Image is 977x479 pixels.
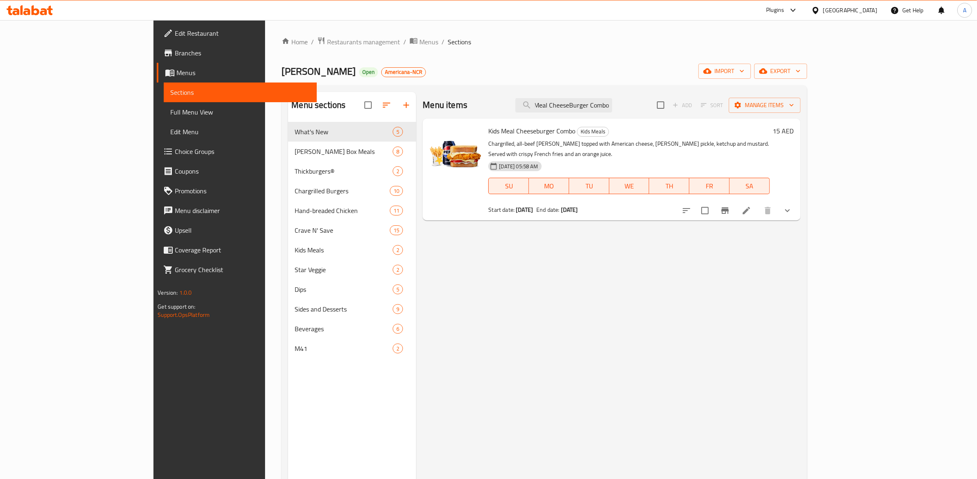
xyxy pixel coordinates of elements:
[288,319,416,339] div: Beverages6
[529,178,569,194] button: MO
[393,167,403,175] span: 2
[823,6,877,15] div: [GEOGRAPHIC_DATA]
[295,284,393,294] div: Dips
[281,62,356,80] span: [PERSON_NAME]
[175,48,310,58] span: Branches
[649,178,689,194] button: TH
[669,99,696,112] span: Add item
[295,324,393,334] span: Beverages
[288,260,416,280] div: Star Veggie2
[158,287,178,298] span: Version:
[179,287,192,298] span: 1.0.0
[423,99,467,111] h2: Menu items
[393,127,403,137] div: items
[157,240,317,260] a: Coverage Report
[390,207,403,215] span: 11
[157,181,317,201] a: Promotions
[390,187,403,195] span: 10
[429,125,482,178] img: Kids Meal Cheeseburger Combo
[705,66,744,76] span: import
[317,37,400,47] a: Restaurants management
[393,324,403,334] div: items
[176,68,310,78] span: Menus
[288,201,416,220] div: Hand-breaded Chicken11
[698,64,751,79] button: import
[778,201,797,220] button: show more
[359,69,378,76] span: Open
[288,220,416,240] div: Crave N' Save15
[164,102,317,122] a: Full Menu View
[170,107,310,117] span: Full Menu View
[488,204,515,215] span: Start date:
[735,100,794,110] span: Manage items
[295,245,393,255] span: Kids Meals
[393,166,403,176] div: items
[419,37,438,47] span: Menus
[377,95,396,115] span: Sort sections
[393,246,403,254] span: 2
[696,99,729,112] span: Select section first
[157,201,317,220] a: Menu disclaimer
[295,206,390,215] span: Hand-breaded Chicken
[577,127,609,137] div: Kids Meals
[288,299,416,319] div: Sides and Desserts9
[783,206,792,215] svg: Show Choices
[733,180,766,192] span: SA
[488,125,575,137] span: Kids Meal Cheeseburger Combo
[569,178,609,194] button: TU
[488,178,529,194] button: SU
[288,181,416,201] div: Chargrilled Burgers10
[158,301,195,312] span: Get support on:
[410,37,438,47] a: Menus
[295,344,393,353] div: M41
[295,166,393,176] div: Thickburgers®
[295,186,390,196] span: Chargrilled Burgers
[157,142,317,161] a: Choice Groups
[157,23,317,43] a: Edit Restaurant
[157,63,317,83] a: Menus
[295,147,393,156] span: [PERSON_NAME] Box Meals
[758,201,778,220] button: delete
[295,127,393,137] div: What's New
[359,96,377,114] span: Select all sections
[288,122,416,142] div: What's New5
[170,127,310,137] span: Edit Menu
[164,122,317,142] a: Edit Menu
[492,180,526,192] span: SU
[693,180,726,192] span: FR
[390,186,403,196] div: items
[295,265,393,275] span: Star Veggie
[175,206,310,215] span: Menu disclaimer
[157,161,317,181] a: Coupons
[295,304,393,314] span: Sides and Desserts
[393,266,403,274] span: 2
[730,178,770,194] button: SA
[516,204,533,215] b: [DATE]
[390,225,403,235] div: items
[158,309,210,320] a: Support.OpsPlatform
[561,204,578,215] b: [DATE]
[288,280,416,299] div: Dips5
[515,98,612,112] input: search
[393,325,403,333] span: 6
[382,69,426,76] span: Americana-NCR
[393,128,403,136] span: 5
[295,225,390,235] span: Crave N' Save
[390,227,403,234] span: 15
[715,201,735,220] button: Branch-specific-item
[496,163,541,170] span: [DATE] 05:58 AM
[175,186,310,196] span: Promotions
[359,67,378,77] div: Open
[393,284,403,294] div: items
[175,225,310,235] span: Upsell
[164,83,317,102] a: Sections
[281,37,807,47] nav: breadcrumb
[175,265,310,275] span: Grocery Checklist
[291,99,345,111] h2: Menu sections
